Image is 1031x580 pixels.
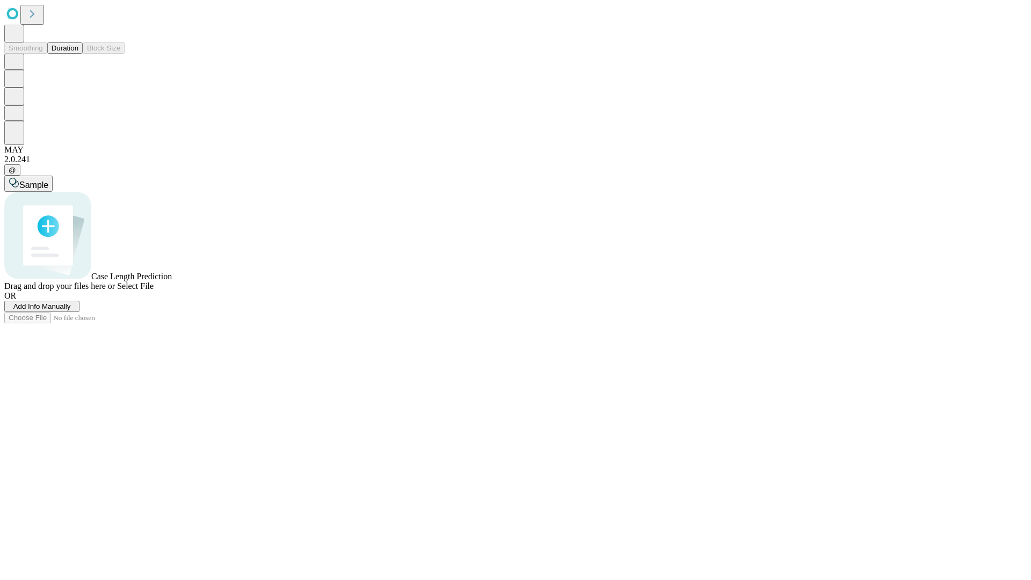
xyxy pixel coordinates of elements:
[117,281,154,291] span: Select File
[91,272,172,281] span: Case Length Prediction
[4,42,47,54] button: Smoothing
[4,176,53,192] button: Sample
[4,164,20,176] button: @
[83,42,125,54] button: Block Size
[47,42,83,54] button: Duration
[4,145,1027,155] div: MAY
[4,155,1027,164] div: 2.0.241
[19,180,48,190] span: Sample
[9,166,16,174] span: @
[4,291,16,300] span: OR
[4,281,115,291] span: Drag and drop your files here or
[4,301,79,312] button: Add Info Manually
[13,302,71,310] span: Add Info Manually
